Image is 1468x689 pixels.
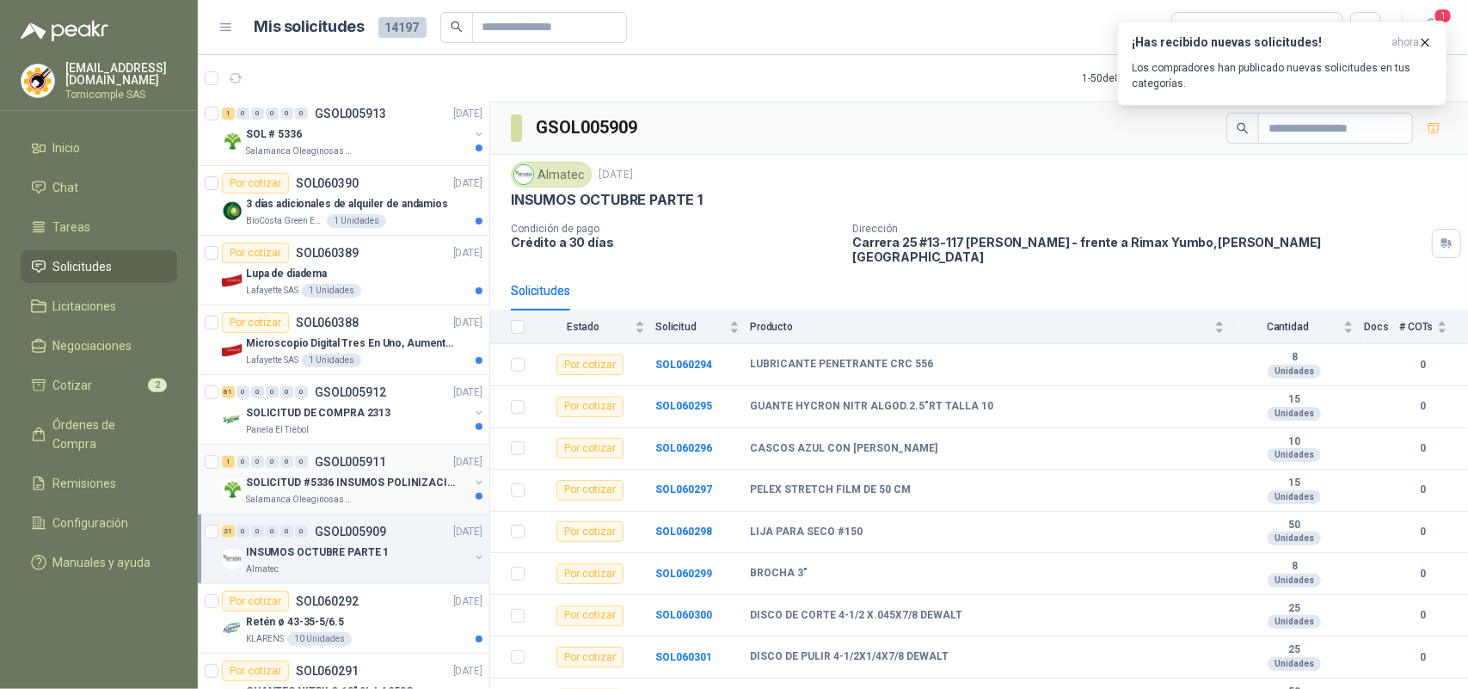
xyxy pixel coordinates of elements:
[246,405,390,421] p: SOLICITUD DE COMPRA 2313
[21,329,177,362] a: Negociaciones
[251,456,264,468] div: 0
[1132,35,1385,50] h3: ¡Has recibido nuevas solicitudes!
[655,609,712,621] a: SOL060300
[21,507,177,539] a: Configuración
[246,632,284,646] p: KLARENS
[222,312,289,333] div: Por cotizar
[1268,490,1321,504] div: Unidades
[451,21,463,33] span: search
[655,568,712,580] a: SOL060299
[750,321,1211,333] span: Producto
[511,191,703,209] p: INSUMOS OCTUBRE PARTE 1
[1399,321,1434,333] span: # COTs
[53,138,81,157] span: Inicio
[511,223,838,235] p: Condición de pago
[21,171,177,204] a: Chat
[852,235,1425,264] p: Carrera 25 #13-117 [PERSON_NAME] - frente a Rimax Yumbo , [PERSON_NAME][GEOGRAPHIC_DATA]
[296,665,359,677] p: SOL060291
[852,223,1425,235] p: Dirección
[1399,607,1447,624] b: 0
[315,108,386,120] p: GSOL005913
[21,369,177,402] a: Cotizar2
[536,114,640,141] h3: GSOL005909
[296,177,359,189] p: SOL060390
[655,400,712,412] a: SOL060295
[266,386,279,398] div: 0
[65,89,177,100] p: Tornicomple SAS
[222,549,243,569] img: Company Logo
[198,236,489,305] a: Por cotizarSOL060389[DATE] Company LogoLupa de diademaLafayette SAS1 Unidades
[246,196,448,212] p: 3 días adicionales de alquiler de andamios
[315,456,386,468] p: GSOL005911
[251,526,264,538] div: 0
[246,145,354,158] p: Salamanca Oleaginosas SAS
[236,108,249,120] div: 0
[750,358,933,372] b: LUBRICANTE PENETRANTE CRC 556
[53,376,93,395] span: Cotizar
[750,526,863,539] b: LIJA PARA SECO #150
[1416,12,1447,43] button: 1
[1399,566,1447,582] b: 0
[511,162,592,188] div: Almatec
[222,521,486,576] a: 21 0 0 0 0 0 GSOL005909[DATE] Company LogoINSUMOS OCTUBRE PARTE 1Almatec
[453,663,482,680] p: [DATE]
[1268,407,1321,421] div: Unidades
[599,167,633,183] p: [DATE]
[655,526,712,538] b: SOL060298
[1235,560,1354,574] b: 8
[246,493,354,507] p: Salamanca Oleaginosas SAS
[655,483,712,495] b: SOL060297
[222,200,243,221] img: Company Logo
[295,526,308,538] div: 0
[1399,482,1447,498] b: 0
[21,65,54,97] img: Company Logo
[246,544,389,561] p: INSUMOS OCTUBRE PARTE 1
[246,284,298,298] p: Lafayette SAS
[287,632,352,646] div: 10 Unidades
[280,108,293,120] div: 0
[302,284,361,298] div: 1 Unidades
[222,526,235,538] div: 21
[280,456,293,468] div: 0
[1237,122,1249,134] span: search
[750,311,1235,344] th: Producto
[222,456,235,468] div: 1
[53,336,132,355] span: Negociaciones
[295,108,308,120] div: 0
[246,266,327,282] p: Lupa de diadema
[750,650,949,664] b: DISCO DE PULIR 4-1/2X1/4X7/8 DEWALT
[1235,311,1364,344] th: Cantidad
[246,214,323,228] p: BioCosta Green Energy S.A.S
[295,386,308,398] div: 0
[222,661,289,681] div: Por cotizar
[1082,65,1194,92] div: 1 - 50 de 8738
[1235,393,1354,407] b: 15
[222,409,243,430] img: Company Logo
[21,250,177,283] a: Solicitudes
[21,211,177,243] a: Tareas
[1399,311,1468,344] th: # COTs
[655,442,712,454] b: SOL060296
[65,62,177,86] p: [EMAIL_ADDRESS][DOMAIN_NAME]
[222,270,243,291] img: Company Logo
[53,218,91,237] span: Tareas
[1399,649,1447,666] b: 0
[296,247,359,259] p: SOL060389
[222,618,243,639] img: Company Logo
[453,315,482,331] p: [DATE]
[266,526,279,538] div: 0
[453,384,482,401] p: [DATE]
[556,397,623,417] div: Por cotizar
[222,173,289,194] div: Por cotizar
[21,132,177,164] a: Inicio
[556,521,623,542] div: Por cotizar
[222,103,486,158] a: 1 0 0 0 0 0 GSOL005913[DATE] Company LogoSOL # 5336Salamanca Oleaginosas SAS
[236,526,249,538] div: 0
[655,651,712,663] a: SOL060301
[222,479,243,500] img: Company Logo
[655,321,726,333] span: Solicitud
[535,311,655,344] th: Estado
[1399,398,1447,415] b: 0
